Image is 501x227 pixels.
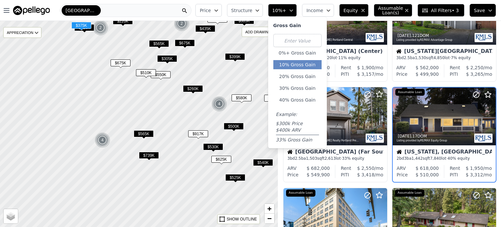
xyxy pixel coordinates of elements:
div: 2 bd 1 ba sqft lot · 11% equity [287,55,383,60]
a: [DATE],206DOMListing provided by[PERSON_NAME] Realty Portland PremiereAssumable LoanHouse[GEOGRAP... [283,87,387,183]
span: $ 3,157 [357,72,374,77]
div: PITI [450,171,458,178]
a: [DATE],17DOMListing provided byRE/MAX Equity GroupAssumable LoanHouse[US_STATE], [GEOGRAPHIC_DATA... [392,87,496,183]
div: $540K [253,159,273,169]
span: $ 3,312 [466,172,483,177]
span: + [267,204,272,213]
span: $ 3,418 [357,172,374,177]
span: $305K [157,55,177,62]
div: /mo [349,71,383,77]
span: $399K [225,53,245,60]
span: $435K [195,25,215,32]
span: 1,442 [412,156,423,161]
div: /mo [460,64,492,71]
img: House [396,49,402,54]
span: $540K [253,159,273,166]
div: $530K [203,143,223,153]
div: $917K [188,130,208,140]
div: $565K [134,130,154,140]
img: g1.png [93,20,109,36]
span: $675K [111,59,130,66]
button: 20% Gross Gain [273,72,322,81]
button: 10%+ [268,4,297,17]
div: $525K [225,174,245,184]
div: 4 [211,96,227,112]
button: Assumable Loan(s) [374,4,412,17]
span: Price [200,7,211,14]
div: /mo [458,171,492,178]
span: $ 549,900 [307,172,330,177]
span: $530K [203,143,223,150]
button: Structure [227,4,263,17]
span: $ 2,550 [357,166,374,171]
span: Save [474,7,485,14]
span: $ 682,000 [307,166,330,171]
div: ARV [287,165,296,171]
div: $580K [232,94,251,104]
span: $ 510,000 [416,172,439,177]
span: $500K [224,123,244,130]
button: 40% Gross Gain [273,95,322,105]
div: , 121 DOM [396,33,469,38]
div: Assumable Loan [395,89,425,96]
div: Rent [450,64,460,71]
div: Listing provided by RE/MAX Advantage Group [396,38,469,42]
span: $220K [113,18,133,24]
span: $565K [134,130,154,137]
div: 2 bd 3 ba sqft lot · 40% equity [397,156,492,161]
div: [US_STATE][GEOGRAPHIC_DATA], [GEOGRAPHIC_DATA] [396,49,492,55]
div: $400k ARV [276,127,319,133]
span: $917K [188,130,208,137]
button: Save [470,4,496,17]
div: Price [397,171,408,178]
a: Layers [4,209,18,223]
div: ARV [396,64,405,71]
div: ARV [397,165,406,171]
div: /mo [351,165,383,171]
button: 0%+ Gross Gain [273,48,322,57]
a: Zoom in [265,204,274,214]
div: $675K [175,40,195,49]
div: /mo [349,171,383,178]
div: $375K [71,22,91,31]
div: ADD DRAWING [242,27,274,37]
div: SHOW OUTLINE [227,216,257,222]
span: 1,530 [415,56,426,60]
span: $739K [139,152,159,159]
input: Enter Value [273,34,322,47]
img: House [397,149,402,154]
div: PITI [341,171,349,178]
button: 10% Gross Gain [273,60,322,69]
span: $580K [232,94,251,101]
span: $260K [183,85,203,92]
span: 2,613 [325,156,336,161]
span: $510K [136,69,156,76]
div: Assumable Loan [395,189,424,197]
span: $565K [149,40,169,47]
div: Price [396,71,407,77]
div: $510K [136,69,156,79]
div: Gross Gain [273,22,301,29]
div: 2 [93,20,108,36]
span: $675K [175,40,195,46]
div: Rent [450,165,460,171]
span: $ 3,265 [466,72,483,77]
div: $550K [151,71,171,81]
span: $375K [71,22,91,29]
button: All Filters• 3 [417,4,464,17]
div: $510K [74,24,94,34]
img: g1.png [174,16,190,31]
div: /mo [458,71,492,77]
span: Equity [343,7,358,14]
span: $ 618,000 [416,166,439,171]
div: $625K [211,156,231,165]
button: Price [195,4,221,17]
span: $525K [225,174,245,181]
div: $399K [225,53,245,63]
span: Income [306,7,323,14]
div: APPRECIATION [3,27,41,38]
span: $525K [264,95,284,102]
button: 30% Gross Gain [273,84,322,93]
span: $ 1,900 [357,65,374,70]
div: $565K [149,40,169,50]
